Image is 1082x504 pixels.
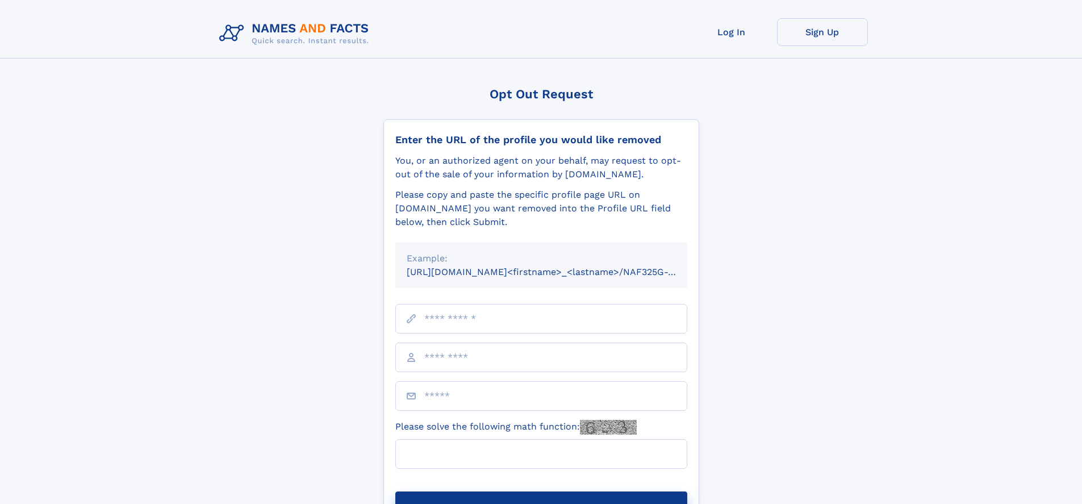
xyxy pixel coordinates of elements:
[383,87,699,101] div: Opt Out Request
[395,134,687,146] div: Enter the URL of the profile you would like removed
[407,252,676,265] div: Example:
[395,154,687,181] div: You, or an authorized agent on your behalf, may request to opt-out of the sale of your informatio...
[215,18,378,49] img: Logo Names and Facts
[777,18,868,46] a: Sign Up
[686,18,777,46] a: Log In
[395,420,637,435] label: Please solve the following math function:
[407,266,709,277] small: [URL][DOMAIN_NAME]<firstname>_<lastname>/NAF325G-xxxxxxxx
[395,188,687,229] div: Please copy and paste the specific profile page URL on [DOMAIN_NAME] you want removed into the Pr...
